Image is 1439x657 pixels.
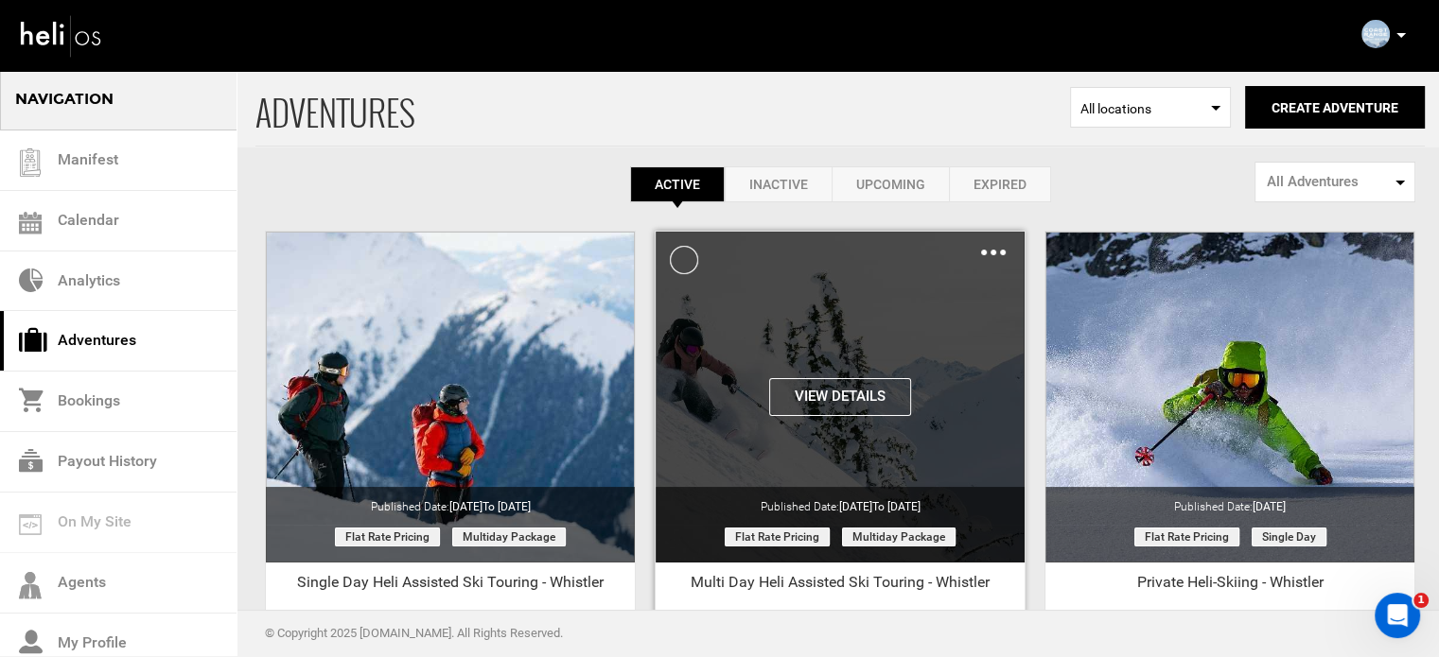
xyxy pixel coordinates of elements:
span: Multiday package [452,527,566,546]
button: View Details [769,378,911,416]
div: Multi Day Heli Assisted Ski Touring - Whistler [656,572,1025,600]
a: Expired [949,166,1051,202]
span: Flat Rate Pricing [725,527,830,546]
span: [DATE] [839,500,921,513]
img: images [981,250,1006,255]
span: Flat Rate Pricing [1134,527,1239,546]
button: Create Adventure [1245,86,1425,129]
span: All locations [1080,99,1220,118]
div: Published Date: [266,487,635,515]
img: agents-icon.svg [19,572,42,599]
span: 1 [1413,593,1429,608]
img: on_my_site.svg [19,514,42,535]
span: to [DATE] [872,500,921,513]
a: Upcoming [832,166,949,202]
span: [DATE] [449,500,531,513]
span: to [DATE] [483,500,531,513]
img: d90ef2fb7ce37d1cab2a737bd0f64c5d.png [1361,20,1390,48]
img: heli-logo [19,10,104,61]
span: Select box activate [1070,87,1231,128]
img: calendar.svg [19,212,42,234]
span: [DATE] [1253,500,1286,513]
iframe: Intercom live chat [1375,593,1420,638]
div: Published Date: [656,487,1025,515]
a: Inactive [725,166,832,202]
span: All Adventures [1267,172,1391,192]
div: Private Heli-Skiing - Whistler [1045,572,1414,600]
a: Active [630,166,725,202]
span: Multiday package [842,527,956,546]
button: All Adventures [1255,162,1415,202]
span: ADVENTURES [255,69,1070,146]
img: guest-list.svg [16,148,44,177]
div: Single Day Heli Assisted Ski Touring - Whistler [266,572,635,600]
span: Flat Rate Pricing [335,527,440,546]
span: Single day [1252,527,1326,546]
div: Published Date: [1045,487,1414,515]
